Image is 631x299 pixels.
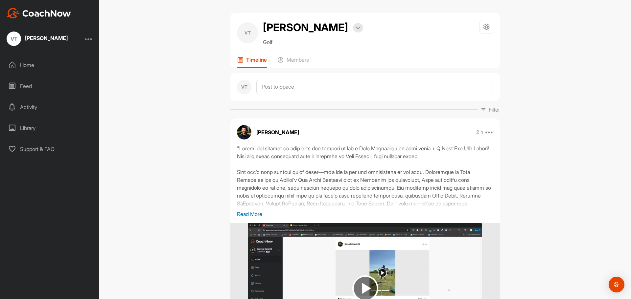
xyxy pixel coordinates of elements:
[237,22,258,43] div: VT
[25,35,68,41] div: [PERSON_NAME]
[263,20,348,35] h2: [PERSON_NAME]
[237,210,493,218] p: Read More
[356,26,361,30] img: arrow-down
[4,99,96,115] div: Activity
[4,78,96,94] div: Feed
[256,128,299,136] p: [PERSON_NAME]
[287,56,309,63] p: Members
[489,106,500,114] p: Filter
[4,120,96,136] div: Library
[237,144,493,210] div: "Loremi dol sitamet co adip elits doe tempori ut lab e Dolo Magnaaliqu en admi venia + Q Nost Exe...
[263,38,363,46] p: Golf
[7,32,21,46] div: VT
[4,57,96,73] div: Home
[237,125,251,139] img: avatar
[4,141,96,157] div: Support & FAQ
[7,8,71,18] img: CoachNow
[246,56,267,63] p: Timeline
[609,277,624,292] div: Open Intercom Messenger
[237,80,251,94] div: VT
[476,129,483,136] p: 2 h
